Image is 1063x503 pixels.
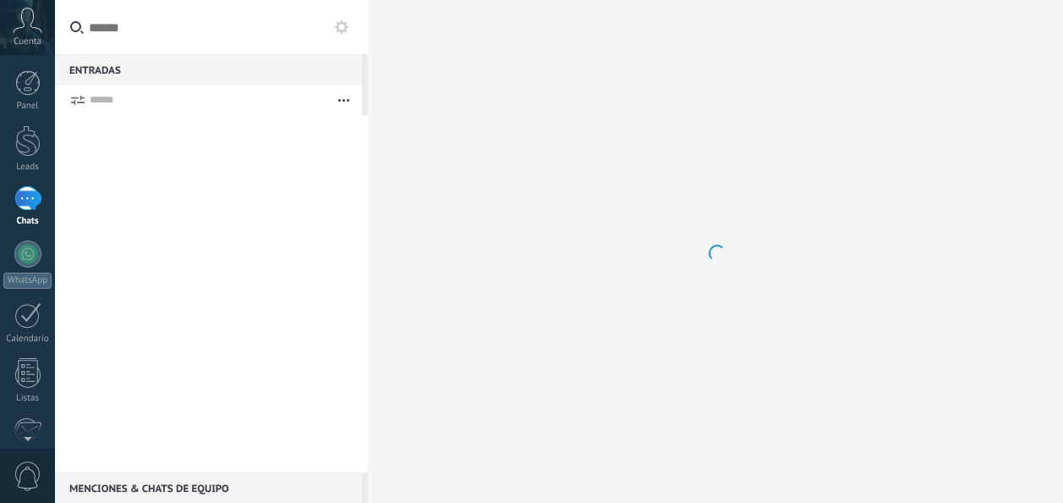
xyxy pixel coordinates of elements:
[3,162,52,173] div: Leads
[3,216,52,227] div: Chats
[3,101,52,112] div: Panel
[55,54,362,85] div: Entradas
[3,393,52,404] div: Listas
[326,85,362,115] button: Más
[3,273,52,289] div: WhatsApp
[55,473,362,503] div: Menciones & Chats de equipo
[3,334,52,345] div: Calendario
[14,36,41,47] span: Cuenta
